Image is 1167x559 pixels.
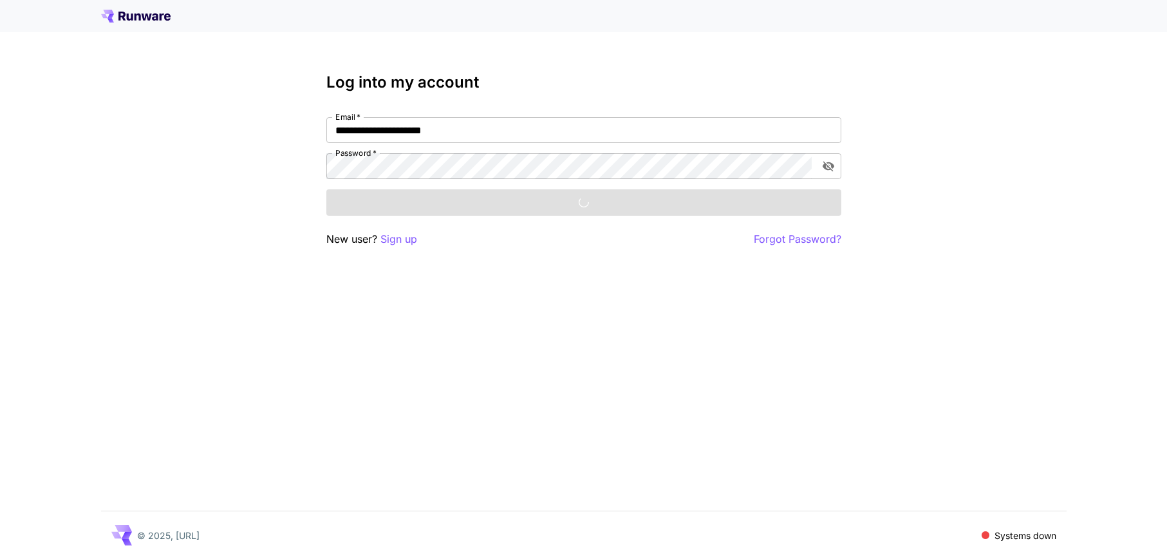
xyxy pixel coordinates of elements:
[994,529,1056,542] p: Systems down
[817,155,840,178] button: toggle password visibility
[137,529,200,542] p: © 2025, [URL]
[380,231,417,247] button: Sign up
[335,147,377,158] label: Password
[326,231,417,247] p: New user?
[326,73,841,91] h3: Log into my account
[335,111,360,122] label: Email
[754,231,841,247] button: Forgot Password?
